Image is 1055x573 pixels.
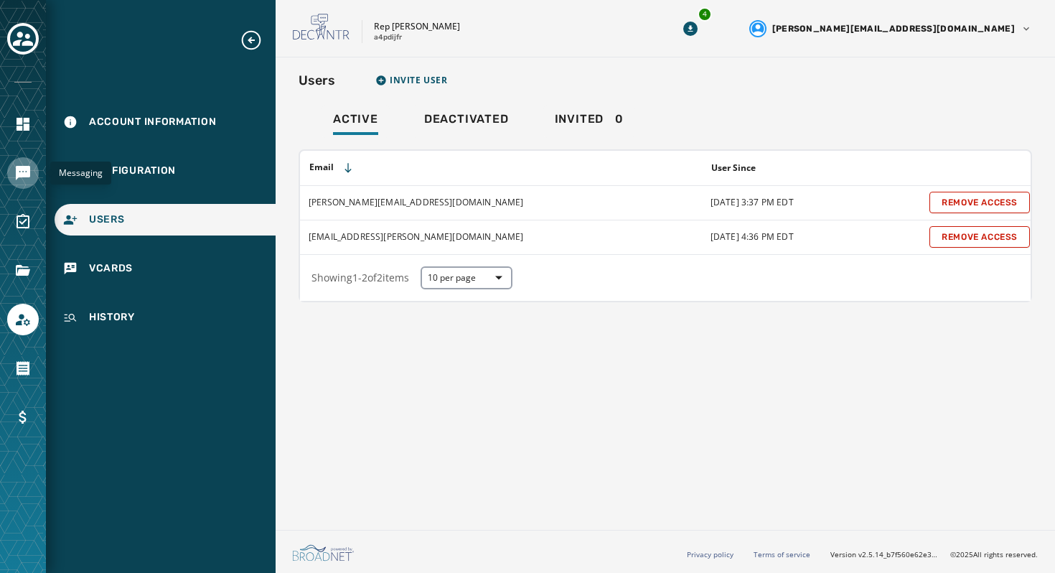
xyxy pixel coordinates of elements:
button: 10 per page [421,266,512,289]
div: Messaging [50,162,111,185]
button: Expand sub nav menu [240,29,274,52]
span: Invited [555,112,604,126]
span: [PERSON_NAME][EMAIL_ADDRESS][DOMAIN_NAME] [772,23,1015,34]
div: 0 [555,112,624,135]
a: Invited0 [543,105,635,138]
span: Account Information [89,115,216,129]
a: Navigate to Orders [7,353,39,384]
button: Sort by [object Object] [705,157,761,180]
a: Navigate to Home [7,108,39,140]
td: [EMAIL_ADDRESS][PERSON_NAME][DOMAIN_NAME] [300,220,702,254]
td: [PERSON_NAME][EMAIL_ADDRESS][DOMAIN_NAME] [300,185,702,220]
a: Privacy policy [687,549,733,559]
span: Deactivated [424,112,509,126]
a: Navigate to Account [7,304,39,335]
a: Navigate to Messaging [7,157,39,189]
p: a4pdijfr [374,32,402,43]
button: Remove Access [929,226,1030,248]
button: Remove Access [929,192,1030,213]
span: v2.5.14_b7f560e62e3347fd09829e8ac9922915a95fe427 [858,549,939,560]
span: Users [89,213,125,227]
span: vCards [89,261,133,276]
span: 10 per page [428,272,505,284]
a: Navigate to History [55,302,276,333]
a: Terms of service [754,549,810,559]
a: Navigate to vCards [55,253,276,284]
span: Version [830,549,939,560]
button: Toggle account select drawer [7,23,39,55]
span: Configuration [89,164,176,178]
span: History [89,310,135,325]
button: Sort by [object Object] [924,164,936,175]
div: 4 [698,7,712,22]
span: Invite User [390,75,448,86]
a: Deactivated [413,105,520,138]
span: Showing 1 - 2 of 2 items [311,271,409,284]
button: Download Menu [677,16,703,42]
a: Navigate to Account Information [55,106,276,138]
span: Active [333,112,378,126]
span: [DATE] 3:37 PM EDT [711,196,794,208]
h2: Users [299,70,335,90]
button: User settings [744,14,1038,43]
button: Invite User [370,69,454,92]
p: Rep [PERSON_NAME] [374,21,460,32]
span: [DATE] 4:36 PM EDT [711,230,794,243]
a: Navigate to Files [7,255,39,286]
span: © 2025 All rights reserved. [950,549,1038,559]
a: Navigate to Users [55,204,276,236]
span: Remove Access [942,197,1018,208]
a: Active [322,105,390,138]
a: Navigate to Configuration [55,155,276,187]
button: Sort by [object Object] [304,156,360,180]
a: Navigate to Billing [7,401,39,433]
span: Remove Access [942,231,1018,243]
a: Navigate to Surveys [7,206,39,238]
